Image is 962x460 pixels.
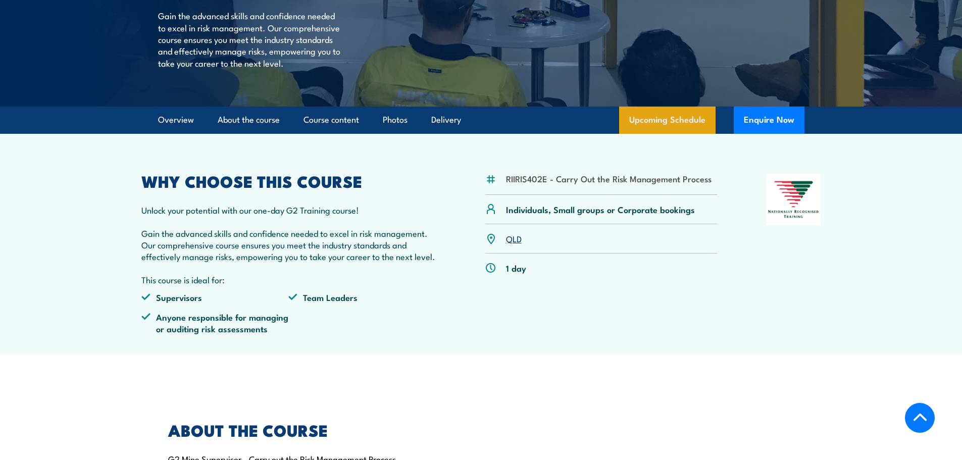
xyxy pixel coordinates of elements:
[506,203,695,215] p: Individuals, Small groups or Corporate bookings
[218,107,280,133] a: About the course
[141,311,289,335] li: Anyone responsible for managing or auditing risk assessments
[158,10,342,69] p: Gain the advanced skills and confidence needed to excel in risk management. Our comprehensive cou...
[506,262,526,274] p: 1 day
[158,107,194,133] a: Overview
[506,173,712,184] li: RIIRIS402E - Carry Out the Risk Management Process
[141,174,436,188] h2: WHY CHOOSE THIS COURSE
[141,227,436,263] p: Gain the advanced skills and confidence needed to excel in risk management. Our comprehensive cou...
[734,107,804,134] button: Enquire Now
[431,107,461,133] a: Delivery
[141,204,436,216] p: Unlock your potential with our one-day G2 Training course!
[767,174,821,225] img: Nationally Recognised Training logo.
[141,274,436,285] p: This course is ideal for:
[619,107,716,134] a: Upcoming Schedule
[168,423,435,437] h2: ABOUT THE COURSE
[383,107,408,133] a: Photos
[288,291,436,303] li: Team Leaders
[141,291,289,303] li: Supervisors
[303,107,359,133] a: Course content
[506,232,522,244] a: QLD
